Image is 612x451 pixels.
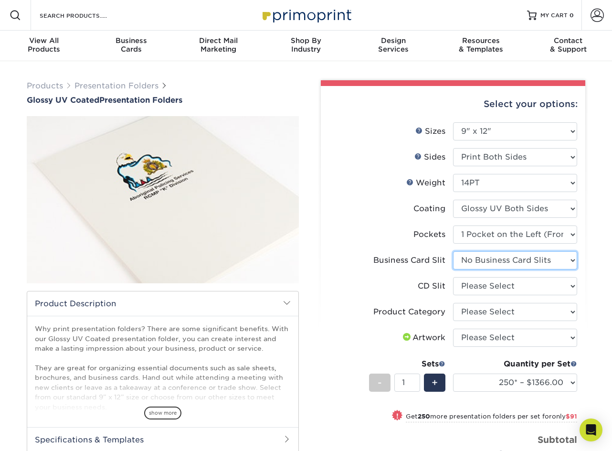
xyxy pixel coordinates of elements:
[175,36,262,45] span: Direct Mail
[175,36,262,54] div: Marketing
[415,126,445,137] div: Sizes
[418,413,430,420] strong: 250
[453,358,577,370] div: Quantity per Set
[350,31,437,61] a: DesignServices
[87,36,175,54] div: Cards
[262,36,349,54] div: Industry
[378,376,382,390] span: -
[373,255,445,266] div: Business Card Slit
[27,96,299,105] h1: Presentation Folders
[144,407,181,419] span: show more
[373,306,445,318] div: Product Category
[262,36,349,45] span: Shop By
[580,419,602,441] div: Open Intercom Messenger
[406,413,577,422] small: Get more presentation folders per set for
[414,151,445,163] div: Sides
[552,413,577,420] span: only
[437,31,525,61] a: Resources& Templates
[350,36,437,54] div: Services
[525,36,612,45] span: Contact
[27,81,63,90] a: Products
[350,36,437,45] span: Design
[87,31,175,61] a: BusinessCards
[401,332,445,344] div: Artwork
[396,411,399,421] span: !
[538,434,577,445] strong: Subtotal
[258,5,354,25] img: Primoprint
[175,31,262,61] a: Direct MailMarketing
[437,36,525,45] span: Resources
[2,422,81,448] iframe: Google Customer Reviews
[39,10,132,21] input: SEARCH PRODUCTS.....
[87,36,175,45] span: Business
[328,86,578,122] div: Select your options:
[570,12,574,19] span: 0
[262,31,349,61] a: Shop ByIndustry
[27,96,299,105] a: Glossy UV CoatedPresentation Folders
[437,36,525,54] div: & Templates
[369,358,445,370] div: Sets
[566,413,577,420] span: $91
[525,31,612,61] a: Contact& Support
[27,106,299,294] img: Glossy UV Coated 01
[406,177,445,189] div: Weight
[525,36,612,54] div: & Support
[35,324,291,451] p: Why print presentation folders? There are some significant benefits. With our Glossy UV Coated pr...
[540,11,568,20] span: MY CART
[418,280,445,292] div: CD Slit
[432,376,438,390] span: +
[27,291,298,316] h2: Product Description
[27,96,99,105] span: Glossy UV Coated
[74,81,158,90] a: Presentation Folders
[413,203,445,215] div: Coating
[413,229,445,240] div: Pockets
